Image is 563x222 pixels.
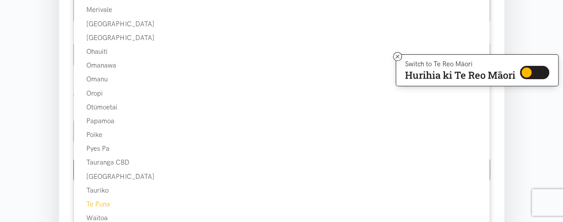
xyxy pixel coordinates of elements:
p: Switch to Te Reo Māori [405,61,515,67]
div: [GEOGRAPHIC_DATA] [74,171,490,182]
div: Omanawa [74,60,490,71]
div: Pyes Pa [74,143,490,154]
div: Merivale [74,4,490,15]
div: Oropi [74,88,490,99]
div: [GEOGRAPHIC_DATA] [74,19,490,29]
div: Poike [74,129,490,140]
div: Ohauiti [74,46,490,57]
div: Papamoa [74,116,490,126]
div: Tauranga CBD [74,157,490,168]
div: Otūmoetai [74,102,490,113]
div: Omanu [74,74,490,85]
div: Tauriko [74,185,490,196]
div: Te Puna [74,199,490,210]
div: [GEOGRAPHIC_DATA] [74,32,490,43]
p: Hurihia ki Te Reo Māori [405,71,515,79]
